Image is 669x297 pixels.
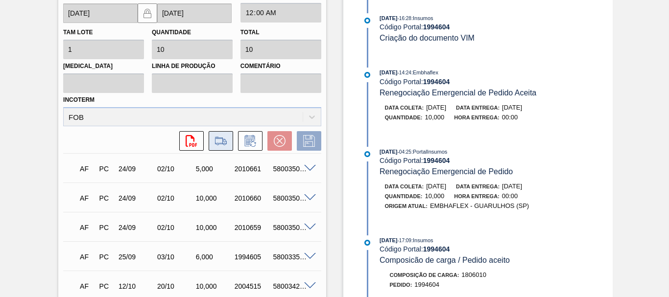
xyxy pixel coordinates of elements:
div: 2010659 [232,224,274,231]
span: [DATE] [380,149,397,155]
span: Quantidade : [385,114,423,120]
div: 02/10/2025 [155,165,196,173]
label: Tam lote [63,29,93,36]
span: 10,000 [425,192,445,200]
strong: 1994604 [423,78,450,86]
span: : Insumos [411,237,433,243]
span: Data coleta: [385,183,424,189]
div: Abrir arquivo PDF [174,131,204,151]
div: 2004515 [232,282,274,290]
span: [DATE] [426,104,446,111]
span: : PortalInsumos [411,149,447,155]
button: locked [138,3,157,23]
strong: 1994604 [423,23,450,31]
div: 5800342827 [271,282,312,290]
label: Total [240,29,260,36]
p: AF [80,282,94,290]
div: 03/10/2025 [155,253,196,261]
div: 02/10/2025 [155,194,196,202]
span: : Embhaflex [411,69,438,75]
span: Origem Atual: [385,203,428,209]
div: 10,000 [193,224,235,231]
span: Hora Entrega : [454,193,500,199]
div: Código Portal: [380,245,612,253]
span: Data coleta: [385,105,424,111]
span: [DATE] [380,237,397,243]
div: Aguardando Faturamento [77,246,96,268]
div: 2010660 [232,194,274,202]
span: 00:00 [502,114,518,121]
div: Informar alteração no pedido [233,131,263,151]
div: Aguardando Faturamento [77,275,96,297]
label: Linha de Produção [152,59,233,73]
div: Salvar Pedido [292,131,321,151]
p: AF [80,253,94,261]
input: dd/mm/yyyy [157,3,232,23]
input: dd/mm/yyyy [63,3,138,23]
img: locked [142,7,153,19]
span: - 16:28 [398,16,411,21]
img: atual [364,18,370,23]
div: Pedido de Compra [97,253,116,261]
div: Aguardando Faturamento [77,187,96,209]
div: Aguardando Faturamento [77,158,96,180]
label: [MEDICAL_DATA] [63,59,144,73]
div: 24/09/2025 [116,165,158,173]
div: Código Portal: [380,157,612,164]
span: Data entrega: [456,183,500,189]
label: Quantidade [152,29,191,36]
span: Composicão de carga / Pedido aceito [380,256,510,264]
span: - 14:24 [398,70,411,75]
span: [DATE] [502,183,522,190]
div: Aguardando Faturamento [77,217,96,238]
span: Renegociação Emergencial de Pedido [380,167,513,176]
div: Cancelar pedido [263,131,292,151]
div: 12/10/2025 [116,282,158,290]
div: 10,000 [193,282,235,290]
div: 5800350474 [271,165,312,173]
span: EMBHAFLEX - GUARULHOS (SP) [430,202,529,209]
span: Criação do documento VIM [380,34,475,42]
p: AF [80,165,94,173]
div: 5,000 [193,165,235,173]
div: Pedido de Compra [97,224,116,231]
img: atual [364,240,370,246]
span: 10,000 [425,114,445,121]
div: 5800350472 [271,194,312,202]
div: Ir para Composição de Carga [204,131,233,151]
span: [DATE] [380,69,397,75]
div: 5800335469 [271,253,312,261]
span: [DATE] [380,15,397,21]
div: 24/09/2025 [116,194,158,202]
span: [DATE] [426,183,446,190]
div: 02/10/2025 [155,224,196,231]
strong: 1994604 [423,245,450,253]
span: Renegociação Emergencial de Pedido Aceita [380,89,536,97]
label: Incoterm [63,96,95,103]
span: - 04:25 [398,149,411,155]
p: AF [80,224,94,231]
span: 1806010 [461,271,486,278]
img: atual [364,151,370,157]
div: Código Portal: [380,23,612,31]
div: 5800350473 [271,224,312,231]
label: Comentário [240,59,321,73]
div: 2010661 [232,165,274,173]
span: Hora Entrega : [454,114,500,120]
span: Quantidade : [385,193,423,199]
div: 24/09/2025 [116,224,158,231]
div: 25/09/2025 [116,253,158,261]
div: 1994605 [232,253,274,261]
span: Pedido : [390,282,412,288]
div: Pedido de Compra [97,282,116,290]
strong: 1994604 [423,157,450,164]
img: atual [364,72,370,78]
span: - 17:09 [398,238,411,243]
span: Data entrega: [456,105,500,111]
div: 20/10/2025 [155,282,196,290]
span: 00:00 [502,192,518,200]
div: 6,000 [193,253,235,261]
div: 10,000 [193,194,235,202]
span: : Insumos [411,15,433,21]
div: Pedido de Compra [97,194,116,202]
